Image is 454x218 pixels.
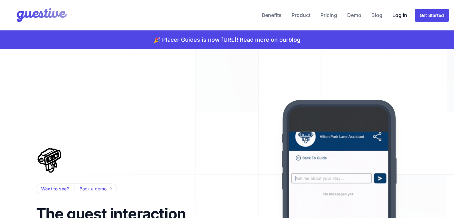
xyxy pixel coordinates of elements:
[369,8,385,23] a: Blog
[318,8,340,23] a: Pricing
[390,8,410,23] a: Log In
[259,8,284,23] a: Benefits
[288,36,300,43] a: blog
[154,35,300,44] p: 🎉 Placer Guides is now [URL]! Read more on our
[5,3,68,28] img: Your Company
[345,8,364,23] a: Demo
[79,185,112,193] a: Book a demo
[415,9,449,22] a: Get Started
[289,8,313,23] a: Product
